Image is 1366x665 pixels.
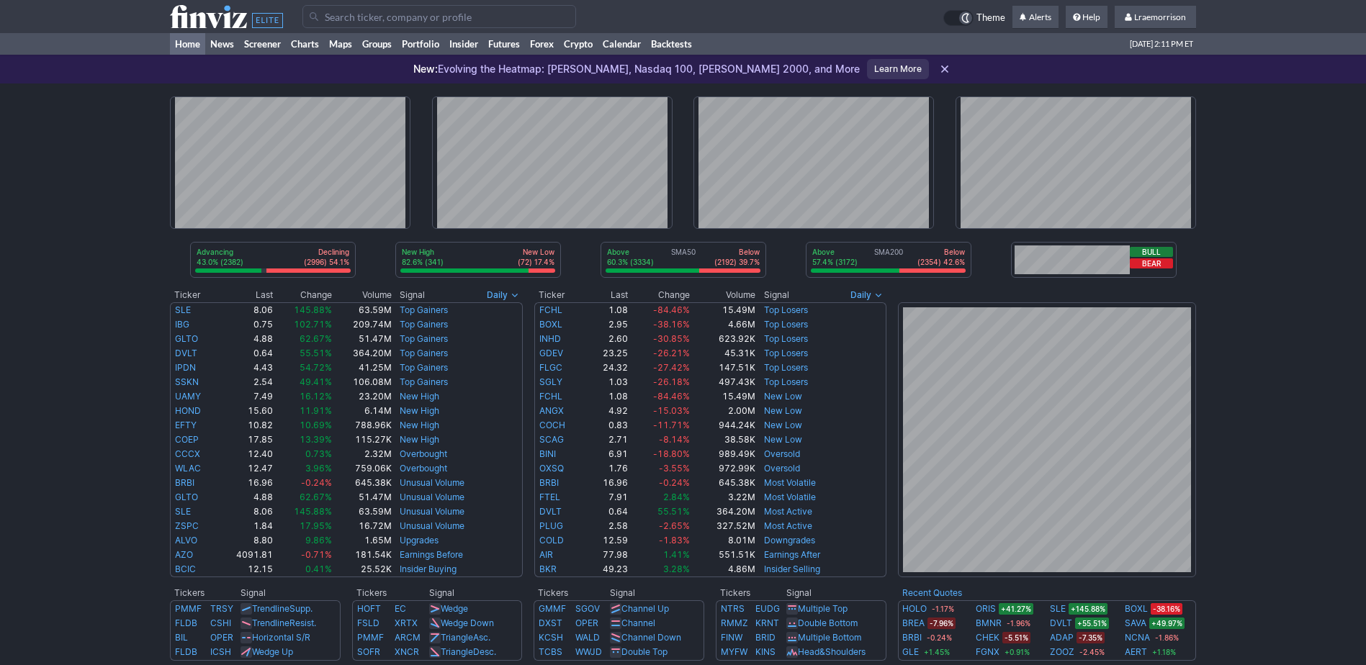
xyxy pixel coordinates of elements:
[210,617,231,628] a: CSHI
[1130,258,1173,268] button: Bear
[764,520,812,531] a: Most Active
[755,603,780,614] a: EUDG
[764,405,802,416] a: New Low
[333,288,392,302] th: Volume
[585,389,629,404] td: 1.08
[441,646,496,657] a: TriangleDesc.
[402,247,444,257] p: New High
[585,433,629,447] td: 2.71
[691,476,756,490] td: 645.38K
[175,646,197,657] a: FLDB
[621,603,669,614] a: Channel Up
[691,519,756,533] td: 327.52M
[333,375,392,389] td: 106.08M
[210,603,233,614] a: TRSY
[441,632,490,643] a: TriangleAsc.
[850,288,871,302] span: Daily
[659,477,690,488] span: -0.24%
[217,389,274,404] td: 7.49
[217,433,274,447] td: 17.85
[525,33,559,55] a: Forex
[585,505,629,519] td: 0.64
[559,33,598,55] a: Crypto
[333,332,392,346] td: 51.47M
[304,247,349,257] p: Declining
[217,418,274,433] td: 10.82
[607,247,654,257] p: Above
[539,549,553,560] a: AIR
[473,632,490,643] span: Asc.
[812,257,858,267] p: 57.4% (3172)
[585,447,629,461] td: 6.91
[175,319,189,330] a: IBG
[217,490,274,505] td: 4.88
[487,288,508,302] span: Daily
[400,405,439,416] a: New High
[691,490,756,505] td: 3.22M
[210,646,231,657] a: ICSH
[400,333,448,344] a: Top Gainers
[902,630,922,645] a: BRBI
[175,391,201,402] a: UAMY
[811,247,966,268] div: SMA200
[714,257,760,267] p: (2192) 39.7%
[598,33,646,55] a: Calendar
[274,288,333,302] th: Change
[175,304,191,315] a: SLE
[902,587,962,598] a: Recent Quotes
[210,632,233,643] a: OPER
[1125,630,1150,645] a: NCNA
[653,362,690,373] span: -27.42%
[175,448,200,459] a: CCCX
[764,448,800,459] a: Oversold
[539,506,562,517] a: DVLT
[1115,6,1196,29] a: Lraemorrison
[333,447,392,461] td: 2.32M
[539,477,559,488] a: BRBI
[175,632,188,643] a: BIL
[400,448,447,459] a: Overbought
[217,505,274,519] td: 8.06
[205,33,239,55] a: News
[400,348,448,358] a: Top Gainers
[721,617,748,628] a: RMMZ
[217,404,274,418] td: 15.60
[252,646,293,657] a: Wedge Up
[333,346,392,361] td: 364.20M
[691,375,756,389] td: 497.43K
[585,519,629,533] td: 2.58
[473,646,496,657] span: Desc.
[943,10,1005,26] a: Theme
[691,332,756,346] td: 623.92K
[539,434,564,445] a: SCAG
[170,33,205,55] a: Home
[539,304,562,315] a: FCHL
[294,304,332,315] span: 145.88%
[483,33,525,55] a: Futures
[659,520,690,531] span: -2.65%
[217,317,274,332] td: 0.75
[300,376,332,387] span: 49.41%
[175,348,197,358] a: DVLT
[691,433,756,447] td: 38.58K
[585,361,629,375] td: 24.32
[333,490,392,505] td: 51.47M
[400,434,439,445] a: New High
[663,492,690,502] span: 2.84%
[300,391,332,402] span: 16.12%
[764,304,808,315] a: Top Losers
[300,348,332,358] span: 55.51%
[400,535,439,546] a: Upgrades
[691,302,756,317] td: 15.49M
[1050,602,1066,616] a: SLE
[305,448,332,459] span: 0.73%
[585,404,629,418] td: 4.92
[539,319,562,330] a: BOXL
[333,418,392,433] td: 788.96K
[175,564,196,574] a: BCIC
[621,617,655,628] a: Channel
[395,617,418,628] a: XRTX
[721,603,745,614] a: NTRS
[400,506,464,517] a: Unusual Volume
[1050,645,1074,659] a: ZOOZ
